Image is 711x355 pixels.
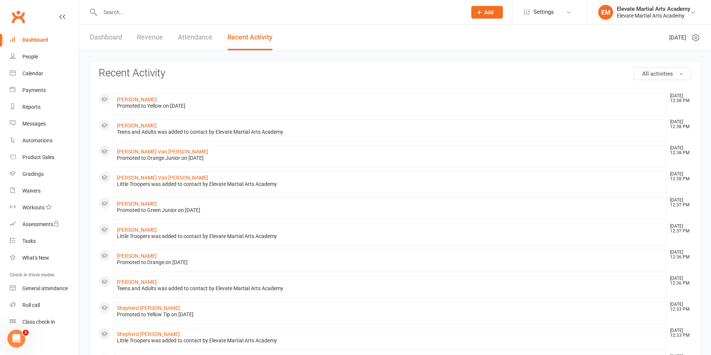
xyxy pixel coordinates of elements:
a: Clubworx [9,7,28,26]
a: Payments [10,82,79,99]
input: Search... [98,7,462,18]
div: Little Troopers was added to contact by Elevate Martial Arts Academy [117,337,663,344]
a: [PERSON_NAME] [117,123,157,129]
iframe: Intercom live chat [7,330,25,348]
a: [PERSON_NAME] [117,253,157,259]
a: Waivers [10,183,79,199]
div: Promoted to Yellow on [DATE] [117,103,663,109]
div: Class check-in [22,319,55,325]
button: All activities [634,67,691,80]
a: Gradings [10,166,79,183]
button: Add [471,6,503,19]
a: Messages [10,115,79,132]
div: Elevate Martial Arts Academy [617,6,690,12]
div: Roll call [22,302,40,308]
span: [DATE] [669,33,686,42]
div: EM [598,5,613,20]
a: Calendar [10,65,79,82]
div: Dashboard [22,37,48,43]
div: Gradings [22,171,44,177]
span: All activities [642,70,673,77]
a: [PERSON_NAME] [117,201,157,207]
a: General attendance kiosk mode [10,280,79,297]
div: Teens and Adults was added to contact by Elevate Martial Arts Academy [117,129,663,135]
div: Promoted to Orange Junior on [DATE] [117,155,663,161]
div: Elevate Martial Arts Academy [617,12,690,19]
a: Workouts [10,199,79,216]
time: [DATE] 12:37 PM [666,224,691,234]
a: Attendance [178,25,213,50]
a: [PERSON_NAME] Van [PERSON_NAME] [117,149,208,155]
div: Payments [22,87,46,93]
a: [PERSON_NAME] Van [PERSON_NAME] [117,175,208,181]
div: People [22,54,38,60]
div: Promoted to Yellow Tip on [DATE] [117,311,663,318]
time: [DATE] 12:36 PM [666,250,691,260]
a: Roll call [10,297,79,314]
div: Waivers [22,188,41,194]
span: Add [484,9,494,15]
div: Messages [22,121,46,127]
div: What's New [22,255,49,261]
div: Assessments [22,221,59,227]
a: What's New [10,250,79,266]
time: [DATE] 12:33 PM [666,328,691,338]
a: [PERSON_NAME] [117,96,157,102]
div: Calendar [22,70,43,76]
a: Dashboard [90,25,122,50]
time: [DATE] 12:38 PM [666,172,691,181]
a: Reports [10,99,79,115]
div: Promoted to Orange on [DATE] [117,259,663,266]
time: [DATE] 12:37 PM [666,198,691,207]
a: Shepherd [PERSON_NAME] [117,331,180,337]
div: Little Troopers was added to contact by Elevate Martial Arts Academy [117,233,663,240]
div: Teens and Adults was added to contact by Elevate Martial Arts Academy [117,285,663,292]
div: Automations [22,137,52,143]
h3: Recent Activity [99,67,691,79]
time: [DATE] 12:38 PM [666,120,691,129]
time: [DATE] 12:36 PM [666,276,691,286]
a: Recent Activity [227,25,272,50]
time: [DATE] 12:33 PM [666,302,691,312]
a: Revenue [137,25,163,50]
div: Reports [22,104,41,110]
div: Little Troopers was added to contact by Elevate Martial Arts Academy [117,181,663,187]
a: Shepherd [PERSON_NAME] [117,305,180,311]
div: Tasks [22,238,36,244]
a: Class kiosk mode [10,314,79,330]
a: Assessments [10,216,79,233]
div: Promoted to Green Junior on [DATE] [117,207,663,213]
a: Tasks [10,233,79,250]
a: Automations [10,132,79,149]
div: Workouts [22,205,45,210]
a: Dashboard [10,32,79,48]
span: Settings [533,4,554,20]
a: [PERSON_NAME] [117,279,157,285]
a: People [10,48,79,65]
span: 1 [23,330,29,336]
time: [DATE] 12:38 PM [666,93,691,103]
div: General attendance [22,285,68,291]
a: Product Sales [10,149,79,166]
time: [DATE] 12:38 PM [666,146,691,155]
a: [PERSON_NAME] [117,227,157,233]
div: Product Sales [22,154,54,160]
